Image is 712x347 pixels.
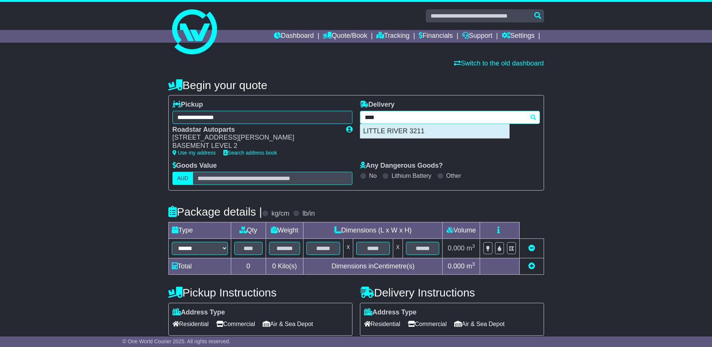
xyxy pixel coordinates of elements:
[172,150,216,156] a: Use my address
[122,338,230,344] span: © One World Courier 2025. All rights reserved.
[343,238,353,258] td: x
[302,210,315,218] label: lb/in
[472,243,475,249] sup: 3
[172,142,339,150] div: BASEMENT LEVEL 2
[446,172,461,179] label: Other
[408,318,447,330] span: Commercial
[168,222,231,238] td: Type
[360,101,395,109] label: Delivery
[168,286,352,299] h4: Pickup Instructions
[443,222,480,238] td: Volume
[472,261,475,267] sup: 3
[360,286,544,299] h4: Delivery Instructions
[369,172,377,179] label: No
[266,258,303,274] td: Kilo(s)
[303,222,443,238] td: Dimensions (L x W x H)
[172,318,209,330] span: Residential
[271,210,289,218] label: kg/cm
[360,124,509,139] div: LITTLE RIVER 3211
[467,262,475,270] span: m
[360,111,540,124] typeahead: Please provide city
[216,318,255,330] span: Commercial
[172,134,339,142] div: [STREET_ADDRESS][PERSON_NAME]
[462,30,492,43] a: Support
[172,126,339,134] div: Roadstar Autoparts
[419,30,453,43] a: Financials
[172,172,193,185] label: AUD
[231,222,266,238] td: Qty
[172,101,203,109] label: Pickup
[448,244,465,252] span: 0.000
[502,30,535,43] a: Settings
[272,262,276,270] span: 0
[303,258,443,274] td: Dimensions in Centimetre(s)
[223,150,277,156] a: Search address book
[168,258,231,274] td: Total
[360,162,443,170] label: Any Dangerous Goods?
[168,206,262,218] h4: Package details |
[172,162,217,170] label: Goods Value
[231,258,266,274] td: 0
[168,79,544,91] h4: Begin your quote
[391,172,431,179] label: Lithium Battery
[364,308,417,317] label: Address Type
[376,30,409,43] a: Tracking
[364,318,400,330] span: Residential
[467,244,475,252] span: m
[528,244,535,252] a: Remove this item
[448,262,465,270] span: 0.000
[528,262,535,270] a: Add new item
[266,222,303,238] td: Weight
[454,318,505,330] span: Air & Sea Depot
[172,308,225,317] label: Address Type
[263,318,313,330] span: Air & Sea Depot
[323,30,367,43] a: Quote/Book
[274,30,314,43] a: Dashboard
[393,238,403,258] td: x
[454,60,544,67] a: Switch to the old dashboard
